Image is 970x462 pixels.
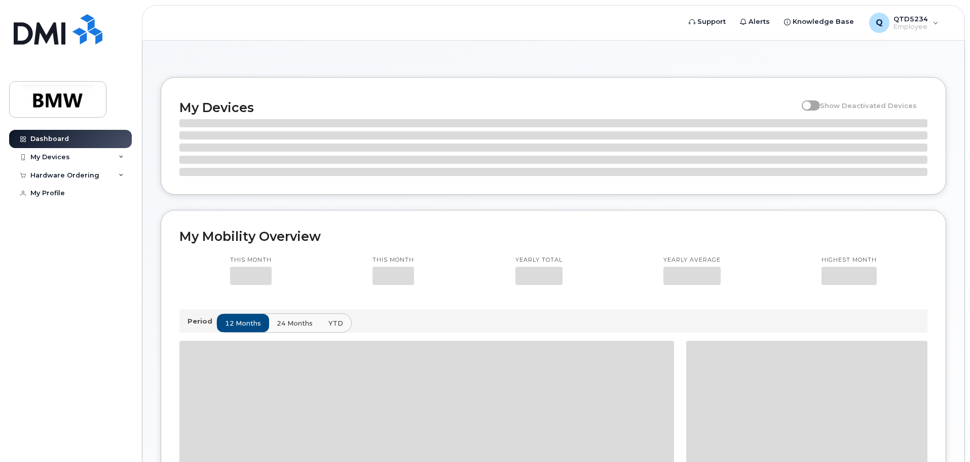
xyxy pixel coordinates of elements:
span: 24 months [277,318,313,328]
span: YTD [328,318,343,328]
span: Show Deactivated Devices [820,101,917,110]
p: Period [188,316,216,326]
p: Yearly average [663,256,721,264]
p: This month [372,256,414,264]
p: This month [230,256,272,264]
input: Show Deactivated Devices [802,96,810,104]
h2: My Mobility Overview [179,229,927,244]
p: Highest month [822,256,877,264]
h2: My Devices [179,100,797,115]
p: Yearly total [515,256,563,264]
